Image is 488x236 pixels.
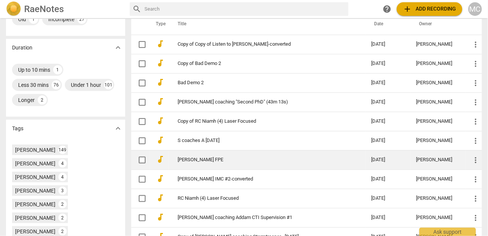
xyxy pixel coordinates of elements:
span: audiotrack [156,155,165,164]
th: Title [169,14,365,35]
div: [PERSON_NAME] [15,214,55,222]
div: 3 [58,187,67,195]
td: [DATE] [365,208,410,227]
a: Copy of Bad Demo 2 [178,61,344,66]
td: [DATE] [365,131,410,150]
div: [PERSON_NAME] [15,146,55,154]
div: [PERSON_NAME] [15,160,55,167]
span: audiotrack [156,116,165,125]
button: MC [468,2,482,16]
div: [PERSON_NAME] [15,173,55,181]
div: Ask support [419,228,476,236]
span: more_vert [471,98,480,107]
span: more_vert [471,136,480,145]
button: Upload [397,2,462,16]
div: 2 [38,96,47,105]
span: audiotrack [156,213,165,222]
span: more_vert [471,59,480,68]
a: Copy of Copy of Listen to [PERSON_NAME]-converted [178,42,344,47]
div: 27 [77,15,86,24]
td: [DATE] [365,54,410,73]
a: Bad Demo 2 [178,80,344,86]
div: Up to 10 mins [18,66,50,74]
span: audiotrack [156,97,165,106]
span: audiotrack [156,39,165,48]
div: 2 [58,214,67,222]
div: 101 [104,80,113,89]
div: 4 [58,159,67,168]
td: [DATE] [365,112,410,131]
span: audiotrack [156,193,165,202]
span: more_vert [471,156,480,165]
th: Type [150,14,169,35]
p: Duration [12,44,32,52]
span: Add recording [403,5,456,14]
span: more_vert [471,117,480,126]
div: [PERSON_NAME] [416,157,459,163]
div: 1 [29,15,38,24]
span: more_vert [471,175,480,184]
span: more_vert [471,79,480,88]
span: add [403,5,412,14]
a: [PERSON_NAME] IMC #2-converted [178,176,344,182]
div: [PERSON_NAME] [416,215,459,221]
button: Show more [112,123,124,134]
span: more_vert [471,194,480,203]
p: Tags [12,125,23,133]
div: [PERSON_NAME] [416,99,459,105]
td: [DATE] [365,170,410,189]
span: expand_more [114,124,123,133]
a: [PERSON_NAME] coaching "Second PhD" (43m 13s) [178,99,344,105]
div: [PERSON_NAME] [15,228,55,235]
span: more_vert [471,40,480,49]
img: Logo [6,2,21,17]
td: [DATE] [365,150,410,170]
td: [DATE] [365,35,410,54]
div: 4 [58,173,67,181]
div: [PERSON_NAME] [416,119,459,124]
a: [PERSON_NAME] coaching Addam CTI Supervision #1 [178,215,344,221]
span: more_vert [471,213,480,222]
input: Search [145,3,346,15]
h2: RaeNotes [24,4,64,14]
div: Old [18,15,26,23]
span: audiotrack [156,78,165,87]
a: LogoRaeNotes [6,2,124,17]
th: Owner [410,14,465,35]
div: 1 [53,65,62,74]
div: Incomplete [48,15,74,23]
span: search [133,5,142,14]
div: 76 [52,80,61,89]
a: S coaches A [DATE] [178,138,344,143]
span: audiotrack [156,59,165,68]
div: [PERSON_NAME] [15,201,55,208]
span: expand_more [114,43,123,52]
div: [PERSON_NAME] [416,42,459,47]
div: [PERSON_NAME] [416,138,459,143]
td: [DATE] [365,93,410,112]
div: Under 1 hour [71,81,101,89]
div: 149 [58,146,67,154]
div: [PERSON_NAME] [15,187,55,194]
button: Show more [112,42,124,53]
div: [PERSON_NAME] [416,176,459,182]
a: Help [380,2,394,16]
td: [DATE] [365,189,410,208]
div: Less 30 mins [18,81,49,89]
span: help [382,5,391,14]
div: 2 [58,227,67,236]
div: [PERSON_NAME] [416,61,459,66]
span: audiotrack [156,174,165,183]
span: audiotrack [156,136,165,145]
td: [DATE] [365,73,410,93]
div: [PERSON_NAME] [416,80,459,86]
a: [PERSON_NAME] FPE [178,157,344,163]
a: Copy of RC Niamh (4) Laser Focused [178,119,344,124]
th: Date [365,14,410,35]
div: Longer [18,96,35,104]
a: RC Niamh (4) Laser Focused [178,196,344,201]
div: [PERSON_NAME] [416,196,459,201]
div: 2 [58,200,67,208]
